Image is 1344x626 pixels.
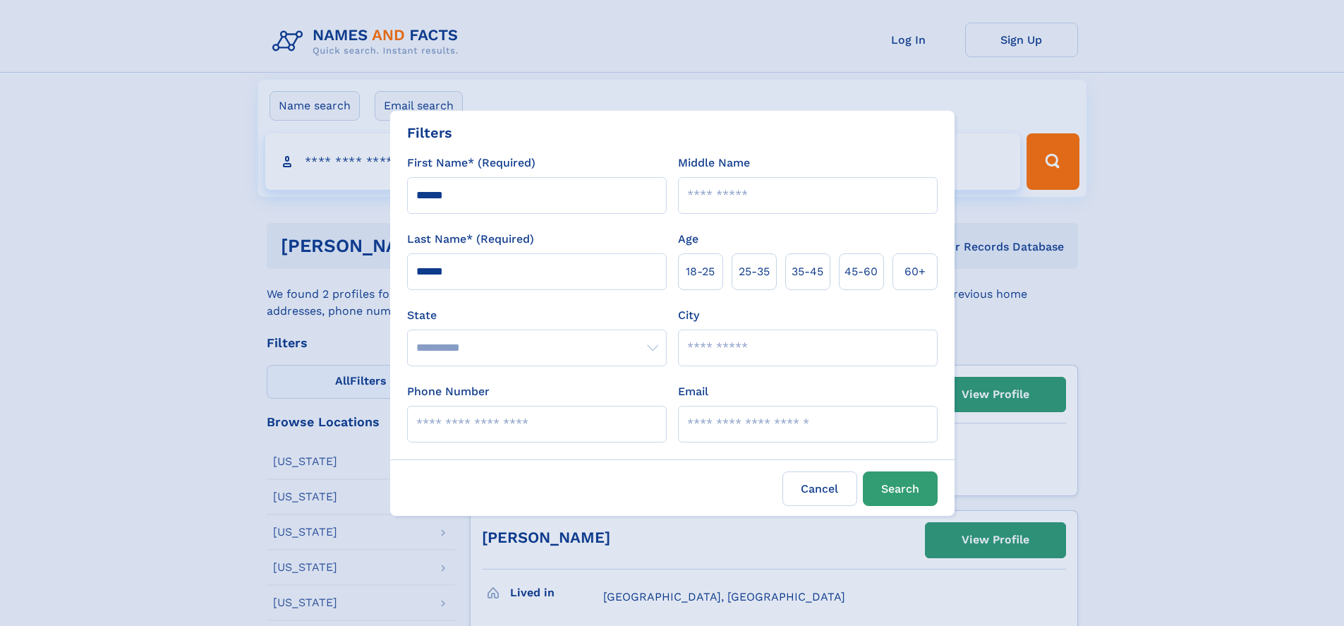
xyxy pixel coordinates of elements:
label: City [678,307,699,324]
button: Search [863,471,938,506]
span: 18‑25 [686,263,715,280]
div: Filters [407,122,452,143]
span: 45‑60 [844,263,878,280]
label: Middle Name [678,155,750,171]
span: 60+ [904,263,926,280]
span: 35‑45 [792,263,823,280]
label: Last Name* (Required) [407,231,534,248]
label: Cancel [782,471,857,506]
span: 25‑35 [739,263,770,280]
label: Email [678,383,708,400]
label: Age [678,231,698,248]
label: First Name* (Required) [407,155,535,171]
label: State [407,307,667,324]
label: Phone Number [407,383,490,400]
